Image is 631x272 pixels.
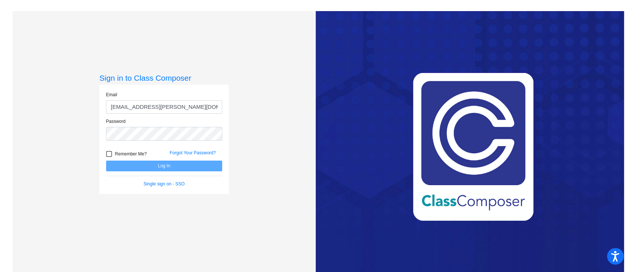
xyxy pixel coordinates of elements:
[99,73,229,83] h3: Sign in to Class Composer
[106,118,126,125] label: Password
[115,150,147,158] span: Remember Me?
[106,91,117,98] label: Email
[143,181,184,187] a: Single sign on - SSO
[170,150,216,155] a: Forgot Your Password?
[106,161,222,171] button: Log In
